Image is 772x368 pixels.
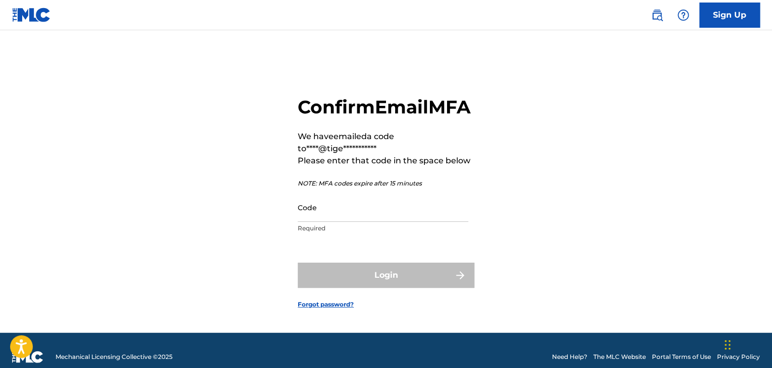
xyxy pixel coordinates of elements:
[552,352,587,361] a: Need Help?
[298,179,474,188] p: NOTE: MFA codes expire after 15 minutes
[12,8,51,22] img: MLC Logo
[12,351,43,363] img: logo
[699,3,760,28] a: Sign Up
[298,155,474,167] p: Please enter that code in the space below
[56,352,173,361] span: Mechanical Licensing Collective © 2025
[651,9,663,21] img: search
[298,224,468,233] p: Required
[725,330,731,360] div: Drag
[298,96,474,118] h2: Confirm Email MFA
[652,352,711,361] a: Portal Terms of Use
[673,5,693,25] div: Help
[677,9,689,21] img: help
[298,300,354,309] a: Forgot password?
[717,352,760,361] a: Privacy Policy
[722,320,772,368] iframe: Chat Widget
[593,352,646,361] a: The MLC Website
[647,5,667,25] a: Public Search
